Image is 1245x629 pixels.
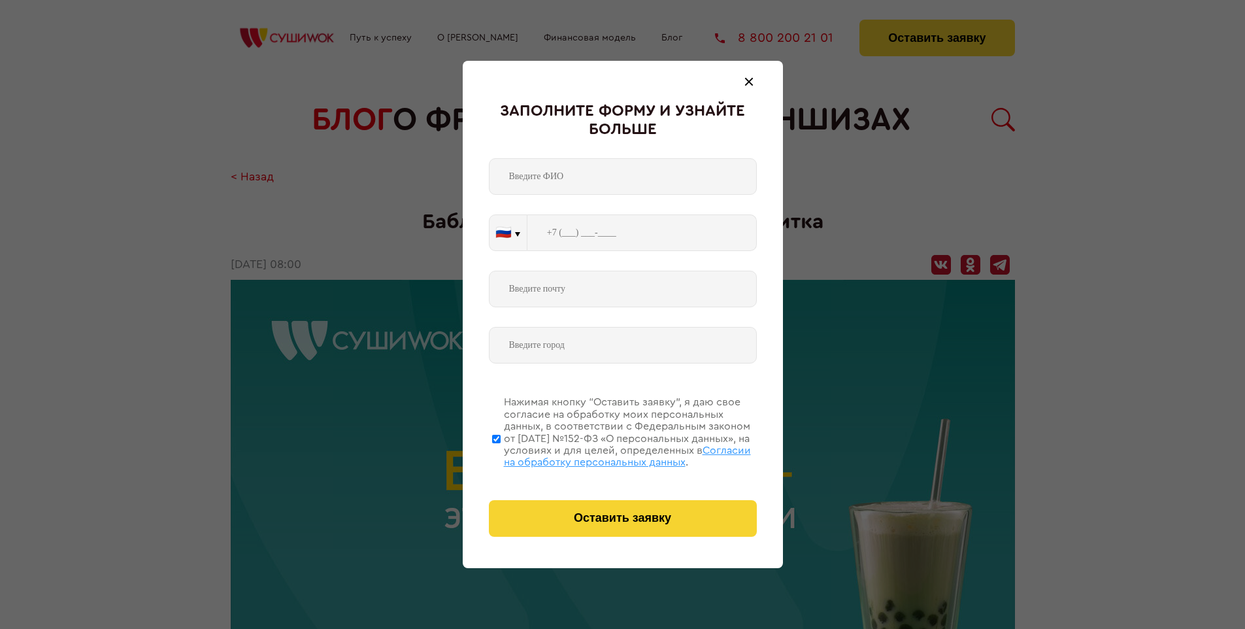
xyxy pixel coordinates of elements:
button: 🇷🇺 [490,215,527,250]
input: +7 (___) ___-____ [527,214,757,251]
div: Нажимая кнопку “Оставить заявку”, я даю свое согласие на обработку моих персональных данных, в со... [504,396,757,468]
span: Согласии на обработку персональных данных [504,445,751,467]
button: Оставить заявку [489,500,757,537]
input: Введите ФИО [489,158,757,195]
div: Заполните форму и узнайте больше [489,103,757,139]
input: Введите город [489,327,757,364]
input: Введите почту [489,271,757,307]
